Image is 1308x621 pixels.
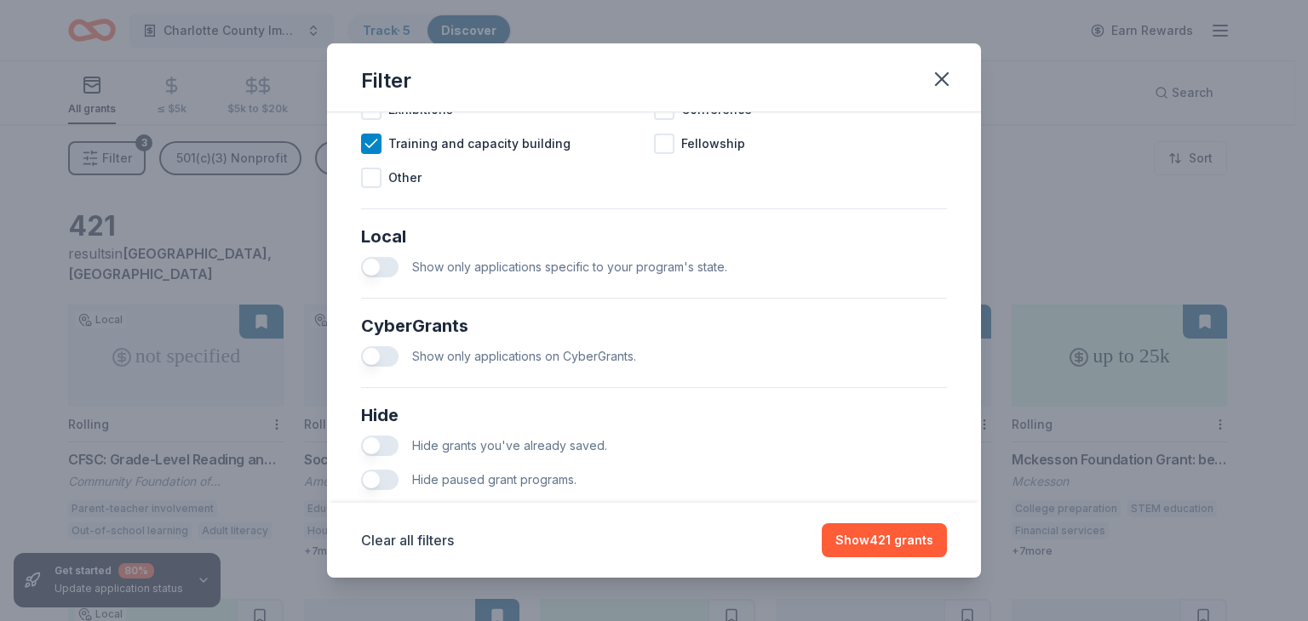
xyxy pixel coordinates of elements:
[388,168,422,188] span: Other
[361,530,454,550] button: Clear all filters
[412,349,636,363] span: Show only applications on CyberGrants.
[412,472,577,487] span: Hide paused grant programs.
[681,134,745,154] span: Fellowship
[361,223,947,250] div: Local
[388,134,571,154] span: Training and capacity building
[412,259,727,274] span: Show only applications specific to your program's state.
[361,312,947,339] div: CyberGrants
[361,402,947,429] div: Hide
[412,438,607,453] span: Hide grants you've already saved.
[822,523,947,557] button: Show421 grants
[361,67,411,94] div: Filter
